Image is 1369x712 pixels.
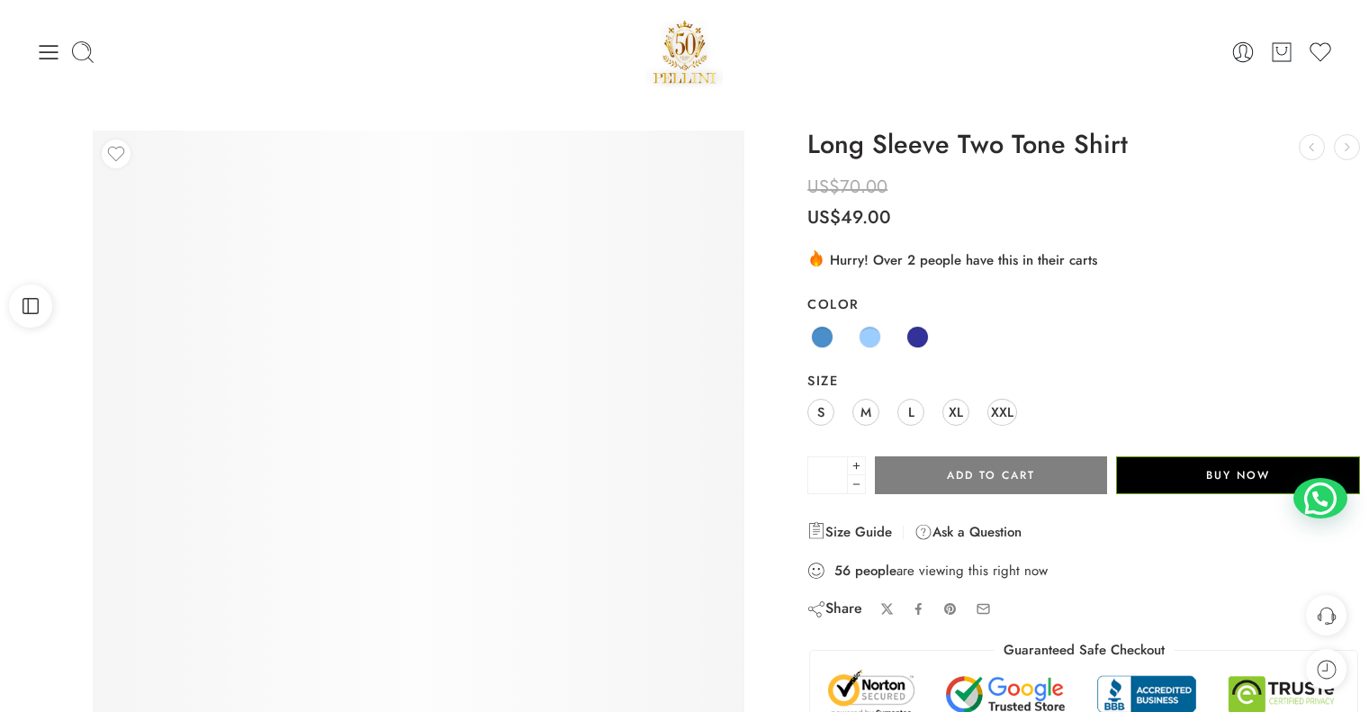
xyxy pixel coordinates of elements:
[987,399,1017,426] a: XXL
[1230,40,1256,65] a: Login / Register
[949,400,963,424] span: XL
[646,14,724,90] a: Pellini -
[995,641,1174,660] legend: Guaranteed Safe Checkout
[807,295,1360,313] label: Color
[912,602,925,616] a: Share on Facebook
[807,399,834,426] a: S
[852,399,879,426] a: M
[807,599,862,618] div: Share
[807,131,1360,159] h1: Long Sleeve Two Tone Shirt
[807,561,1360,581] div: are viewing this right now
[943,602,958,617] a: Pin on Pinterest
[807,372,1360,390] label: Size
[807,521,892,543] a: Size Guide
[646,14,724,90] img: Pellini
[1308,40,1333,65] a: Wishlist
[860,400,871,424] span: M
[817,400,824,424] span: S
[942,399,969,426] a: XL
[914,521,1022,543] a: Ask a Question
[807,174,840,200] span: US$
[855,562,896,580] strong: people
[1116,456,1360,494] button: Buy Now
[897,399,924,426] a: L
[908,400,914,424] span: L
[976,601,991,617] a: Email to your friends
[807,204,891,230] bdi: 49.00
[991,400,1013,424] span: XXL
[807,456,848,494] input: Product quantity
[807,174,887,200] bdi: 70.00
[834,562,851,580] strong: 56
[1269,40,1294,65] a: Cart
[807,248,1360,270] div: Hurry! Over 2 people have this in their carts
[807,204,841,230] span: US$
[875,456,1107,494] button: Add to cart
[880,602,894,616] a: Share on X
